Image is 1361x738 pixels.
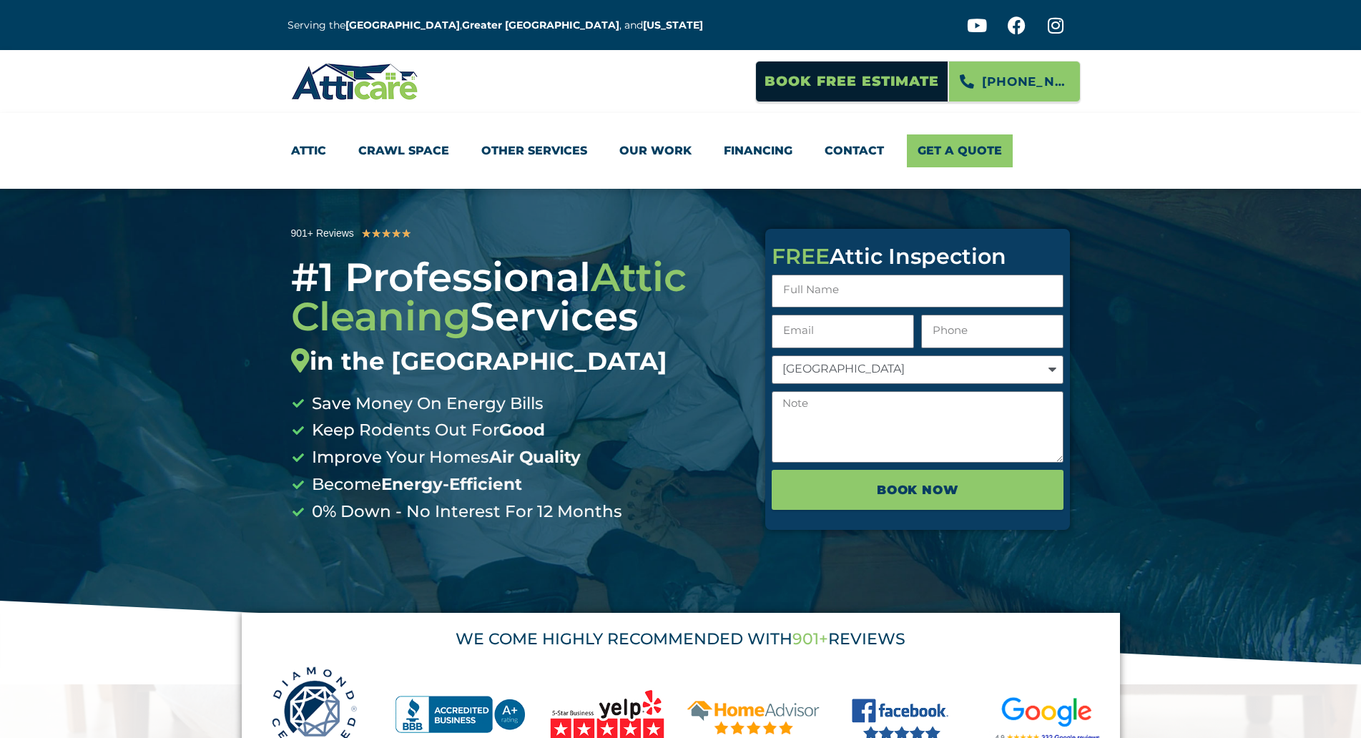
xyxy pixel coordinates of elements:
b: Air Quality [489,447,581,467]
input: Full Name [772,275,1063,308]
i: ★ [391,225,401,243]
input: Email [772,315,914,348]
a: Book Free Estimate [755,61,948,102]
a: Attic [291,134,326,167]
div: Attic Inspection [772,246,1063,267]
a: [PHONE_NUMBER] [948,61,1081,102]
span: Become [308,471,522,498]
div: 901+ Reviews [291,225,354,242]
a: Our Work [619,134,692,167]
button: BOOK NOW [772,470,1063,510]
span: Keep Rodents Out For [308,417,545,444]
span: Attic Cleaning [291,253,687,340]
div: 5/5 [361,225,411,243]
input: Only numbers and phone characters (#, -, *, etc) are accepted. [921,315,1063,348]
a: Crawl Space [358,134,449,167]
i: ★ [381,225,391,243]
b: Good [499,420,545,440]
a: [US_STATE] [643,19,703,31]
span: Save Money On Energy Bills [308,390,544,418]
span: FREE [772,243,830,270]
span: BOOK NOW [877,478,959,502]
a: Get A Quote [907,134,1013,167]
span: [PHONE_NUMBER] [982,69,1069,94]
a: Greater [GEOGRAPHIC_DATA] [462,19,619,31]
span: 901+ [792,629,828,649]
i: ★ [401,225,411,243]
p: Serving the , , and [288,17,714,34]
i: ★ [361,225,371,243]
span: 0% Down - No Interest For 12 Months [308,498,622,526]
nav: Menu [291,134,1071,167]
b: Energy-Efficient [381,474,522,494]
i: ★ [371,225,381,243]
span: Improve Your Homes [308,444,581,471]
a: [GEOGRAPHIC_DATA] [345,19,460,31]
span: Book Free Estimate [765,68,939,95]
a: Financing [724,134,792,167]
div: #1 Professional Services [291,257,745,376]
a: Contact [825,134,884,167]
div: WE COME HIGHLY RECOMMENDED WITH REVIEWS [260,631,1101,647]
div: in the [GEOGRAPHIC_DATA] [291,347,745,376]
a: Other Services [481,134,587,167]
